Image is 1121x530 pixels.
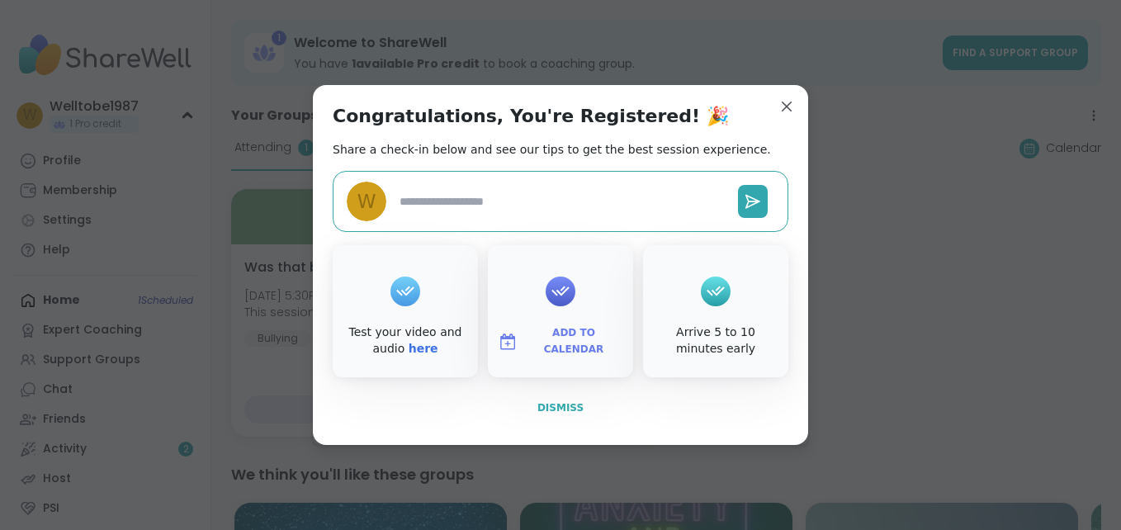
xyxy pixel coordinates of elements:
[357,187,376,216] span: W
[333,390,788,425] button: Dismiss
[537,402,584,414] span: Dismiss
[333,105,729,128] h1: Congratulations, You're Registered! 🎉
[498,332,518,352] img: ShareWell Logomark
[524,325,623,357] span: Add to Calendar
[491,324,630,359] button: Add to Calendar
[409,342,438,355] a: here
[336,324,475,357] div: Test your video and audio
[646,324,785,357] div: Arrive 5 to 10 minutes early
[333,141,771,158] h2: Share a check-in below and see our tips to get the best session experience.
